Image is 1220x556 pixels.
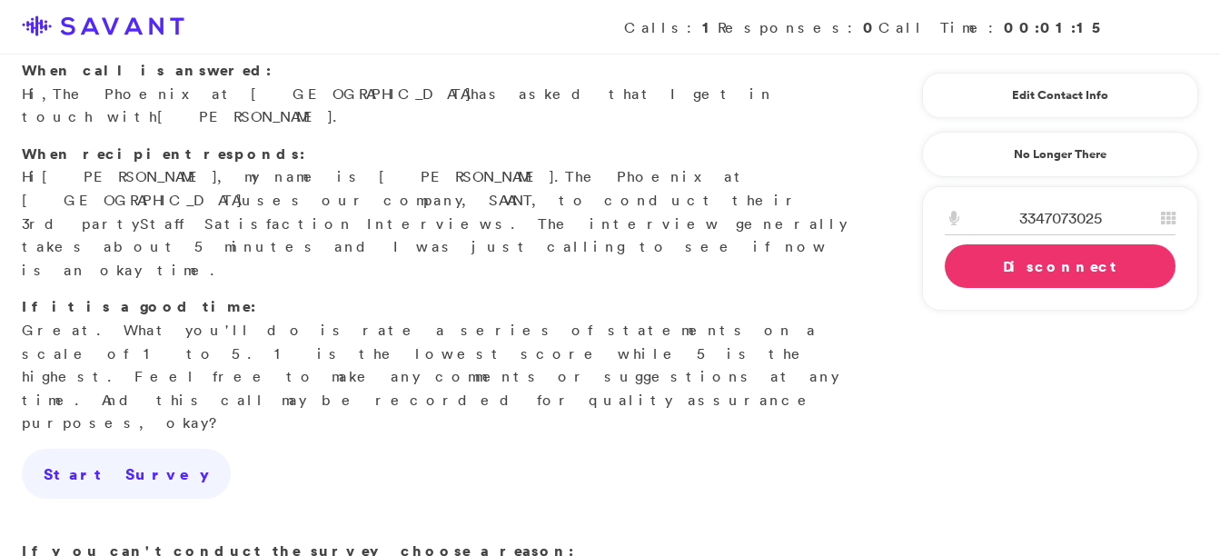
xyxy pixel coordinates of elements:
span: Staff Satisfaction Interview [140,214,495,233]
a: Edit Contact Info [945,81,1175,110]
strong: 00:01:15 [1004,17,1107,37]
p: Hi, has asked that I get in touch with . [22,59,853,129]
strong: If it is a good time: [22,296,256,316]
span: The Phoenix at [GEOGRAPHIC_DATA] [22,167,749,209]
span: The Phoenix at [GEOGRAPHIC_DATA] [53,84,471,103]
p: Hi , my name is [PERSON_NAME]. uses our company, SAVANT, to conduct their 3rd party s. The interv... [22,143,853,283]
a: No Longer There [922,132,1198,177]
span: [PERSON_NAME] [42,167,217,185]
strong: When recipient responds: [22,144,305,164]
p: Great. What you'll do is rate a series of statements on a scale of 1 to 5. 1 is the lowest score ... [22,295,853,435]
a: Disconnect [945,244,1175,288]
strong: When call is answered: [22,60,272,80]
strong: 1 [702,17,718,37]
a: Start Survey [22,449,231,500]
span: [PERSON_NAME] [157,107,332,125]
strong: 0 [863,17,878,37]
